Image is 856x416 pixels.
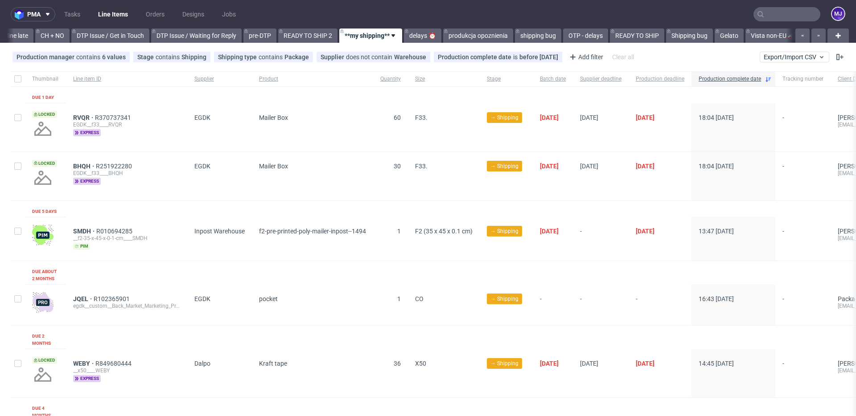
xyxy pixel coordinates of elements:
[443,29,513,43] a: produkcja opoznienia
[610,51,636,63] div: Clear all
[73,178,101,185] span: express
[636,114,654,121] span: [DATE]
[76,53,102,61] span: contains
[490,162,519,170] span: → Shipping
[194,295,210,302] span: EGDK
[415,75,473,83] span: Size
[782,114,823,141] span: -
[490,295,519,303] span: → Shipping
[32,75,59,83] span: Thumbnail
[782,228,823,250] span: -
[194,114,210,121] span: EGDK
[636,75,684,83] span: Production deadline
[782,295,823,315] span: -
[636,360,654,367] span: [DATE]
[73,235,180,242] div: __f2-35-x-45-x-0-1-cm____SMDH
[580,163,598,170] span: [DATE]
[32,357,57,364] span: Locked
[73,367,180,374] div: __x50____WEBY
[73,243,90,250] span: pim
[177,7,210,21] a: Designs
[699,163,734,170] span: 18:04 [DATE]
[394,163,401,170] span: 30
[636,295,684,315] span: -
[394,360,401,367] span: 36
[16,53,76,61] span: Production manager
[540,295,566,315] span: -
[540,114,559,121] span: [DATE]
[71,29,149,43] a: DTP Issue / Get in Touch
[15,9,27,20] img: logo
[415,295,424,302] span: CO
[259,163,288,170] span: Mailer Box
[32,292,53,313] img: pro-icon.017ec5509f39f3e742e3.png
[580,360,598,367] span: [DATE]
[415,163,428,170] span: F33.
[32,364,53,385] img: no_design.png
[59,7,86,21] a: Tasks
[35,29,70,43] a: CH + NO
[194,360,210,367] span: Dalpo
[95,114,133,121] a: R370737341
[218,53,259,61] span: Shipping type
[259,360,287,367] span: Kraft tape
[699,295,734,302] span: 16:43 [DATE]
[259,114,288,121] span: Mailer Box
[540,75,566,83] span: Batch date
[513,53,519,61] span: is
[380,75,401,83] span: Quantity
[415,228,473,235] span: F2 (35 x 45 x 0.1 cm)
[490,227,519,235] span: → Shipping
[699,360,734,367] span: 14:45 [DATE]
[610,29,664,43] a: READY TO SHIP
[580,295,621,315] span: -
[832,8,844,20] figcaption: MJ
[32,94,54,101] div: Due 1 day
[397,228,401,235] span: 1
[487,75,526,83] span: Stage
[96,163,134,170] a: R251922280
[438,53,513,61] span: Production complete date
[782,163,823,189] span: -
[699,114,734,121] span: 18:04 [DATE]
[73,360,95,367] a: WEBY
[102,53,126,61] div: 6 values
[540,228,559,235] span: [DATE]
[94,295,132,302] a: R102365901
[137,53,156,61] span: Stage
[782,360,823,387] span: -
[259,228,366,235] span: f2-pre-printed-poly-mailer-inpost--1494
[73,295,94,302] a: JQEL
[580,75,621,83] span: Supplier deadline
[346,53,394,61] span: does not contain
[96,228,134,235] span: R010694285
[194,228,245,235] span: Inpost Warehouse
[636,163,654,170] span: [DATE]
[699,228,734,235] span: 13:47 [DATE]
[73,114,95,121] span: RVQR
[27,11,41,17] span: pma
[95,360,133,367] span: R849680444
[745,29,801,43] a: Vista non-EU 🚚
[32,224,53,246] img: wHgJFi1I6lmhQAAAABJRU5ErkJggg==
[580,114,598,121] span: [DATE]
[566,50,605,64] div: Add filter
[394,53,426,61] div: Warehouse
[11,7,55,21] button: pma
[73,75,180,83] span: Line item ID
[782,75,823,83] span: Tracking number
[32,268,59,282] div: Due about 2 months
[259,75,366,83] span: Product
[636,228,654,235] span: [DATE]
[73,375,101,382] span: express
[243,29,276,43] a: pre-DTP
[715,29,744,43] a: Gelato
[151,29,242,43] a: DTP Issue / Waiting for Reply
[699,75,761,83] span: Production complete date
[32,111,57,118] span: Locked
